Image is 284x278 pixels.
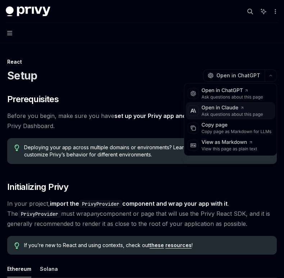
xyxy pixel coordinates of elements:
[165,242,192,249] a: resources
[79,200,122,208] code: PrivyProvider
[202,139,257,146] div: View as Markdown
[7,260,31,277] button: Ethereum
[202,129,272,135] div: Copy page as Markdown for LLMs
[90,210,100,217] em: any
[14,242,19,249] svg: Tip
[202,146,257,152] div: View this page as plain text
[202,94,263,100] div: Ask questions about this page
[7,94,59,105] span: Prerequisites
[202,122,272,129] div: Copy page
[7,111,277,131] span: Before you begin, make sure you have from the Privy Dashboard.
[150,242,164,249] a: these
[6,6,50,17] img: dark logo
[216,72,260,79] span: Open in ChatGPT
[50,200,228,207] strong: import the component and wrap your app with it
[202,104,263,111] div: Open in Claude
[114,112,247,120] a: set up your Privy app and obtained your app ID
[7,58,277,65] div: React
[7,181,68,193] span: Initializing Privy
[202,111,263,117] div: Ask questions about this page
[24,242,270,249] span: If you’re new to React and using contexts, check out !
[271,6,278,17] button: More actions
[14,145,19,151] svg: Tip
[202,87,263,94] div: Open in ChatGPT
[7,199,277,229] span: In your project, . The must wrap component or page that will use the Privy React SDK, and it is g...
[18,210,61,218] code: PrivyProvider
[40,260,58,277] button: Solana
[203,69,265,82] button: Open in ChatGPT
[7,69,37,82] h1: Setup
[24,144,270,158] span: Deploying your app across multiple domains or environments? Learn how to use to customize Privy’s...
